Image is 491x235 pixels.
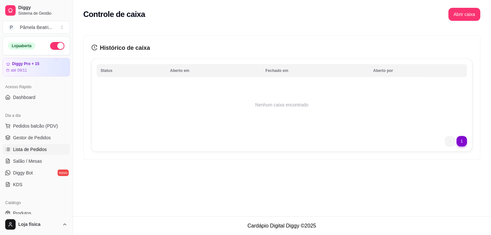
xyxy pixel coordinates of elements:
a: Dashboard [3,92,70,103]
span: history [91,45,97,50]
button: Select a team [3,21,70,34]
span: Pedidos balcão (PDV) [13,123,58,129]
span: P [8,24,15,31]
div: Acesso Rápido [3,82,70,92]
div: Loja aberta [8,42,35,49]
button: Pedidos balcão (PDV) [3,121,70,131]
span: Diggy [18,5,67,11]
span: Salão / Mesas [13,158,42,164]
span: Produtos [13,210,31,216]
a: Gestor de Pedidos [3,132,70,143]
div: Catálogo [3,198,70,208]
span: KDS [13,181,22,188]
span: Gestor de Pedidos [13,134,51,141]
a: KDS [3,179,70,190]
th: Aberto em [166,64,262,77]
a: Produtos [3,208,70,218]
footer: Cardápio Digital Diggy © 2025 [73,216,491,235]
button: Loja física [3,217,70,232]
a: Diggy Botnovo [3,168,70,178]
article: até 09/11 [11,68,27,73]
a: Diggy Pro + 15até 09/11 [3,58,70,76]
h3: Histórico de caixa [91,43,472,52]
span: Diggy Bot [13,170,33,176]
article: Diggy Pro + 15 [12,62,39,66]
th: Aberto por [370,64,467,77]
nav: pagination navigation [442,133,470,150]
h2: Controle de caixa [83,9,145,20]
td: Nenhum caixa encontrado [97,79,467,131]
button: Abrir caixa [449,8,481,21]
div: Pâmela Beatri ... [20,24,52,31]
button: Alterar Status [50,42,64,50]
a: DiggySistema de Gestão [3,3,70,18]
a: Lista de Pedidos [3,144,70,155]
span: Lista de Pedidos [13,146,47,153]
span: Sistema de Gestão [18,11,67,16]
span: Dashboard [13,94,35,101]
li: next page button [457,136,467,146]
div: Dia a dia [3,110,70,121]
a: Salão / Mesas [3,156,70,166]
span: Loja física [18,222,60,228]
th: Status [97,64,166,77]
th: Fechado em [262,64,370,77]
